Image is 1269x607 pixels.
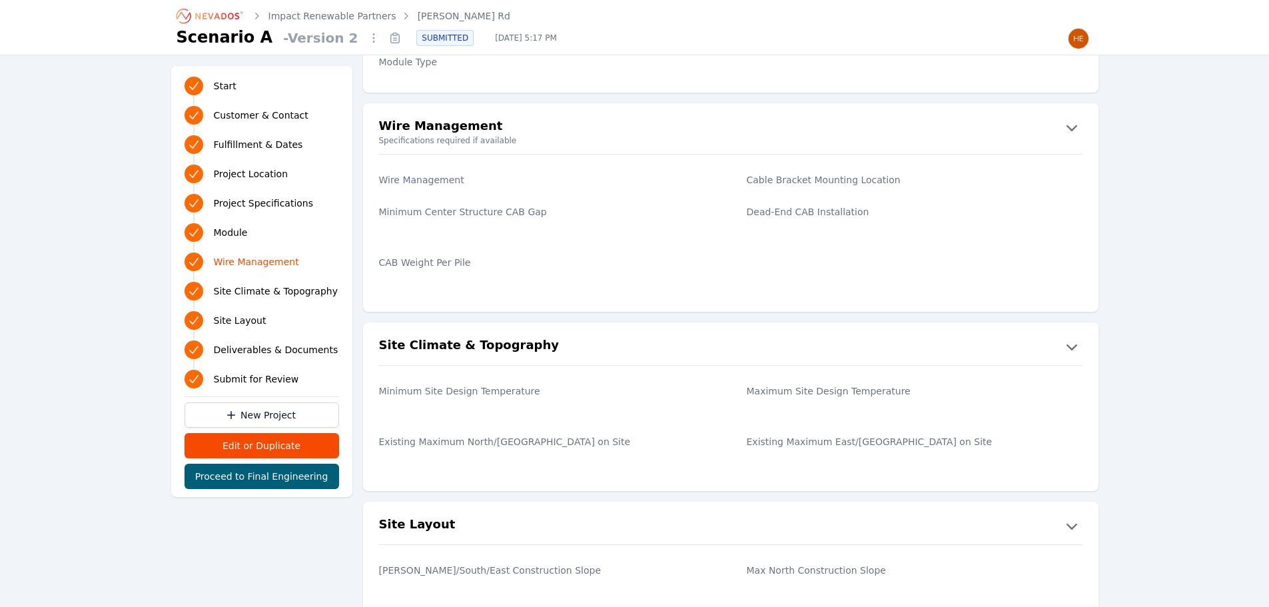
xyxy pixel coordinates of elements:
[1068,28,1089,49] img: Henar Luque
[177,27,273,48] h1: Scenario A
[379,564,715,577] label: [PERSON_NAME]/South/East Construction Slope
[214,197,314,210] span: Project Specifications
[214,167,288,181] span: Project Location
[268,9,396,23] a: Impact Renewable Partners
[185,402,339,428] a: New Project
[379,55,715,69] label: Module Type
[379,336,560,357] h2: Site Climate & Topography
[747,564,1082,577] label: Max North Construction Slope
[379,435,715,448] label: Existing Maximum North/[GEOGRAPHIC_DATA] on Site
[363,515,1098,536] button: Site Layout
[214,343,338,356] span: Deliverables & Documents
[379,173,715,187] label: Wire Management
[214,79,236,93] span: Start
[416,30,474,46] div: SUBMITTED
[379,384,715,398] label: Minimum Site Design Temperature
[379,515,456,536] h2: Site Layout
[177,5,510,27] nav: Breadcrumb
[363,117,1098,138] button: Wire Management
[185,74,339,391] nav: Progress
[484,33,568,43] span: [DATE] 5:17 PM
[185,464,339,489] button: Proceed to Final Engineering
[363,336,1098,357] button: Site Climate & Topography
[214,138,303,151] span: Fulfillment & Dates
[379,117,503,138] h2: Wire Management
[747,435,1082,448] label: Existing Maximum East/[GEOGRAPHIC_DATA] on Site
[214,285,338,298] span: Site Climate & Topography
[379,205,715,219] label: Minimum Center Structure CAB Gap
[379,256,715,269] label: CAB Weight Per Pile
[214,372,299,386] span: Submit for Review
[214,226,248,239] span: Module
[278,29,363,47] span: - Version 2
[418,9,510,23] a: [PERSON_NAME] Rd
[214,109,308,122] span: Customer & Contact
[185,433,339,458] button: Edit or Duplicate
[363,135,1098,146] small: Specifications required if available
[214,255,299,269] span: Wire Management
[747,384,1082,398] label: Maximum Site Design Temperature
[747,173,1082,187] label: Cable Bracket Mounting Location
[214,314,266,327] span: Site Layout
[747,205,1082,219] label: Dead-End CAB Installation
